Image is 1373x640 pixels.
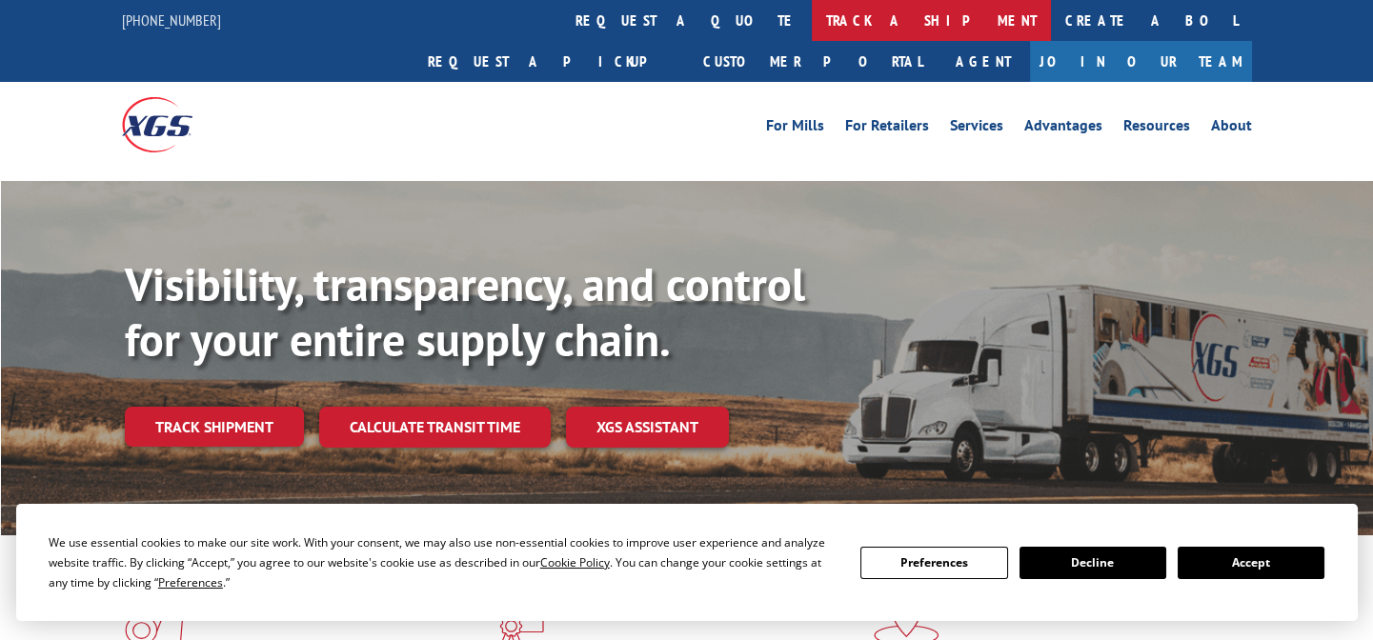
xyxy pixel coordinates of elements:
[414,41,689,82] a: Request a pickup
[860,547,1007,579] button: Preferences
[1024,118,1102,139] a: Advantages
[845,118,929,139] a: For Retailers
[1178,547,1324,579] button: Accept
[16,504,1358,621] div: Cookie Consent Prompt
[950,118,1003,139] a: Services
[1123,118,1190,139] a: Resources
[122,10,221,30] a: [PHONE_NUMBER]
[49,532,838,592] div: We use essential cookies to make our site work. With your consent, we may also use non-essential ...
[766,118,824,139] a: For Mills
[319,407,551,448] a: Calculate transit time
[689,41,937,82] a: Customer Portal
[158,574,223,590] span: Preferences
[540,554,610,570] span: Cookie Policy
[125,407,304,447] a: Track shipment
[1211,118,1252,139] a: About
[937,41,1030,82] a: Agent
[1030,41,1252,82] a: Join Our Team
[125,254,805,369] b: Visibility, transparency, and control for your entire supply chain.
[1020,547,1166,579] button: Decline
[566,407,729,448] a: XGS ASSISTANT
